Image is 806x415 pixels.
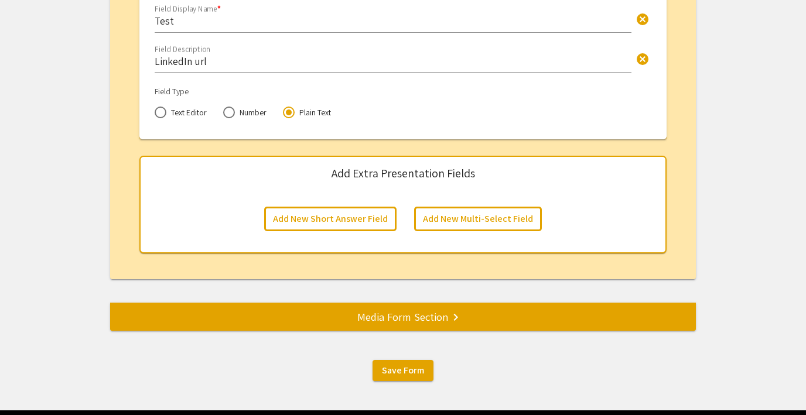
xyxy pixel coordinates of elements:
[110,308,696,325] div: Media Form Section
[631,47,654,70] button: Clear
[155,86,189,97] mat-label: Field Type
[373,360,433,381] button: Save Form
[155,14,631,28] input: Display name
[449,310,463,324] mat-icon: keyboard_arrow_right
[264,207,397,231] button: Add New Short Answer Field
[166,107,207,118] span: Text Editor
[295,107,331,118] span: Plain Text
[382,364,424,376] span: Save Form
[414,207,542,231] button: Add New Multi-Select Field
[235,107,267,118] span: Number
[110,303,696,331] mat-expansion-panel-header: Media Form Section
[155,54,631,68] input: Description
[636,12,650,26] span: cancel
[631,7,654,30] button: Clear
[9,362,50,406] iframe: Chat
[332,166,475,180] h5: Add Extra Presentation Fields
[636,52,650,66] span: cancel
